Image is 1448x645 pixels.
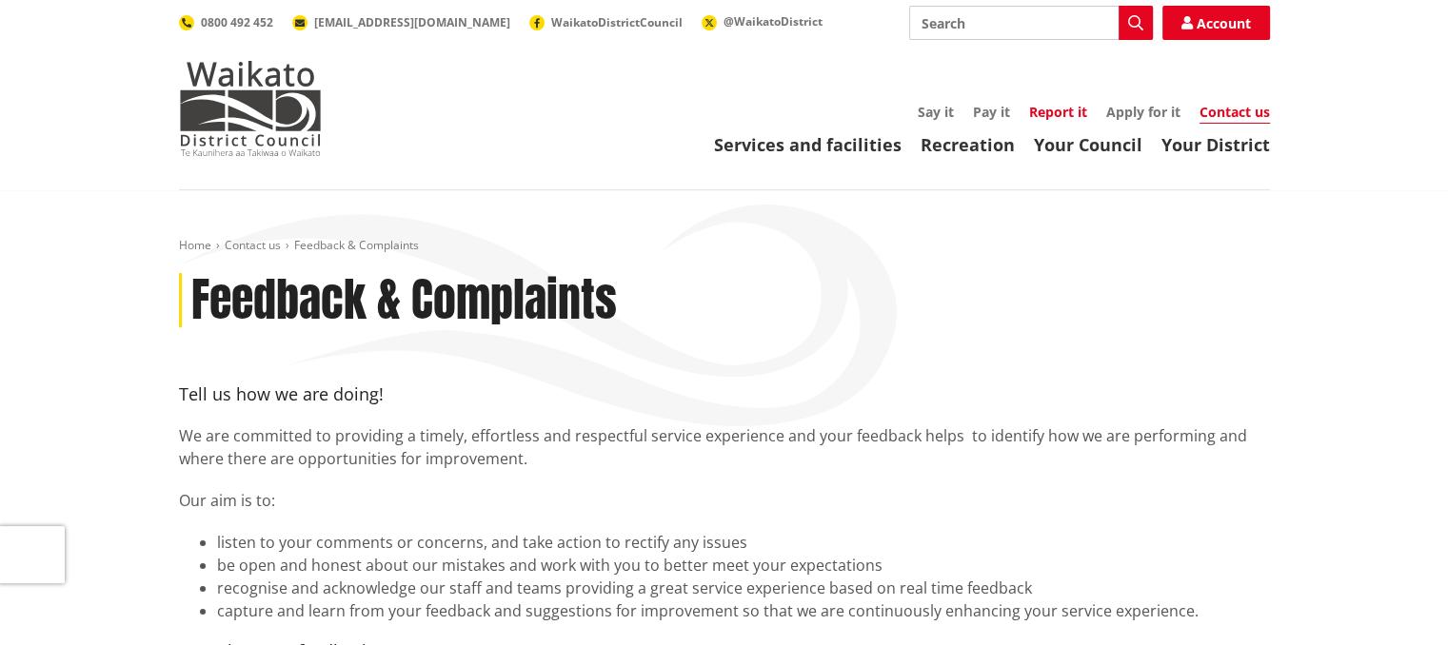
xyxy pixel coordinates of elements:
[1162,6,1270,40] a: Account
[1034,133,1142,156] a: Your Council
[529,14,683,30] a: WaikatoDistrictCouncil
[225,237,281,253] a: Contact us
[714,133,902,156] a: Services and facilities
[179,424,1270,470] p: We are committed to providing a timely, effortless and respectful service experience and your fee...
[217,577,1270,599] li: recognise and acknowledge our staff and teams providing a great service experience based on real ...
[1029,103,1087,121] a: Report it
[217,599,1270,622] li: capture and learn from your feedback and suggestions for improvement so that we are continuously ...
[294,237,419,253] span: Feedback & Complaints
[191,273,617,328] h1: Feedback & Complaints
[179,238,1270,254] nav: breadcrumb
[179,61,322,156] img: Waikato District Council - Te Kaunihera aa Takiwaa o Waikato
[179,237,211,253] a: Home
[1360,565,1429,634] iframe: Messenger Launcher
[551,14,683,30] span: WaikatoDistrictCouncil
[724,13,823,29] span: @WaikatoDistrict
[973,103,1010,121] a: Pay it
[918,103,954,121] a: Say it
[1106,103,1180,121] a: Apply for it
[179,14,273,30] a: 0800 492 452
[1161,133,1270,156] a: Your District
[201,14,273,30] span: 0800 492 452
[909,6,1153,40] input: Search input
[314,14,510,30] span: [EMAIL_ADDRESS][DOMAIN_NAME]
[702,13,823,29] a: @WaikatoDistrict
[179,384,1270,405] h4: Tell us how we are doing!
[217,531,1270,554] li: listen to your comments or concerns, and take action to rectify any issues
[1200,103,1270,124] a: Contact us
[292,14,510,30] a: [EMAIL_ADDRESS][DOMAIN_NAME]
[179,489,1270,512] p: Our aim is to:
[217,554,1270,577] li: be open and honest about our mistakes and work with you to better meet your expectations
[921,133,1015,156] a: Recreation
